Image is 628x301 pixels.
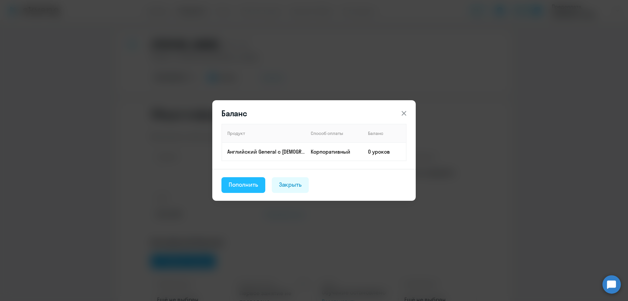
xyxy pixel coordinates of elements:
p: Английский General с [DEMOGRAPHIC_DATA] преподавателем [227,148,305,155]
th: Баланс [363,124,406,142]
div: Пополнить [229,180,258,189]
td: 0 уроков [363,142,406,161]
th: Способ оплаты [305,124,363,142]
button: Пополнить [221,177,265,193]
div: Закрыть [279,180,302,189]
button: Закрыть [272,177,309,193]
th: Продукт [222,124,305,142]
header: Баланс [212,108,416,119]
td: Корпоративный [305,142,363,161]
